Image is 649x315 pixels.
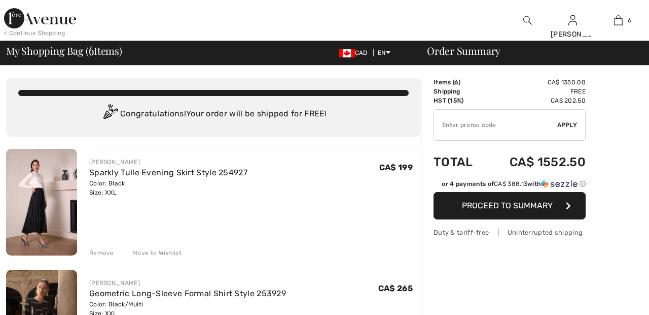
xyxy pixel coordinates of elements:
td: HST (15%) [434,96,485,105]
span: EN [378,49,390,56]
div: [PERSON_NAME] [89,278,286,288]
a: Sparkly Tulle Evening Skirt Style 254927 [89,168,247,177]
span: CA$ 199 [379,163,413,172]
span: 6 [89,43,94,56]
td: Items ( ) [434,78,485,87]
img: Canadian Dollar [339,49,355,57]
div: or 4 payments ofCA$ 388.13withSezzle Click to learn more about Sezzle [434,179,586,192]
img: search the website [523,14,532,26]
span: Apply [557,120,578,130]
img: Sezzle [541,179,578,188]
img: 1ère Avenue [4,8,76,28]
span: Proceed to Summary [462,201,553,210]
span: My Shopping Bag ( Items) [6,46,122,56]
div: Order Summary [415,46,643,56]
input: Promo code [434,110,557,140]
div: [PERSON_NAME] [89,157,247,167]
div: or 4 payments of with [442,179,586,188]
img: Sparkly Tulle Evening Skirt Style 254927 [6,149,77,256]
div: Move to Wishlist [124,248,182,258]
div: [PERSON_NAME] [551,29,595,40]
button: Proceed to Summary [434,192,586,219]
img: My Info [568,14,577,26]
span: 6 [628,16,631,25]
td: CA$ 202.50 [485,96,586,105]
div: Remove [89,248,114,258]
td: Total [434,145,485,179]
td: Shipping [434,87,485,96]
td: Free [485,87,586,96]
a: Sign In [568,15,577,25]
a: 6 [596,14,640,26]
td: CA$ 1552.50 [485,145,586,179]
span: CA$ 388.13 [494,180,527,187]
span: CA$ 265 [378,283,413,293]
span: 6 [454,79,458,86]
div: < Continue Shopping [4,28,65,38]
a: Geometric Long-Sleeve Formal Shirt Style 253929 [89,289,286,298]
span: CAD [339,49,372,56]
img: Congratulation2.svg [100,104,120,124]
div: Duty & tariff-free | Uninterrupted shipping [434,228,586,237]
div: Congratulations! Your order will be shipped for FREE! [18,104,409,124]
td: CA$ 1350.00 [485,78,586,87]
div: Color: Black Size: XXL [89,179,247,197]
img: My Bag [614,14,623,26]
